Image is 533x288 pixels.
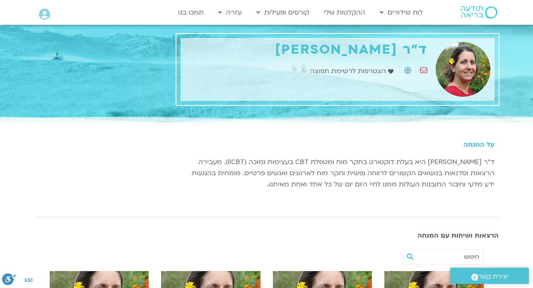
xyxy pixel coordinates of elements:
[252,5,314,20] a: קורסים ופעילות
[450,268,529,284] a: יצירת קשר
[214,5,246,20] a: עזרה
[35,232,499,239] h3: הרצאות ושיחות עם המנחה
[416,250,479,264] input: חיפוש
[310,66,396,77] a: הצטרפות לרשימת תפוצה
[310,66,388,77] span: הצטרפות לרשימת תפוצה
[461,6,497,19] img: תודעה בריאה
[181,157,494,190] p: ד״ר [PERSON_NAME] היא בעלת דוקטורט בחקר מוח ומטפלת CBT בעצימות נמוכה (liCBT). מעבירה הרצאות וסדנא...
[320,5,369,20] a: ההקלטות שלי
[181,141,494,148] h5: על המנחה
[478,271,508,282] span: יצירת קשר
[185,42,427,57] h1: ד"ר [PERSON_NAME]
[174,5,208,20] a: תמכו בנו
[376,5,427,20] a: לוח שידורים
